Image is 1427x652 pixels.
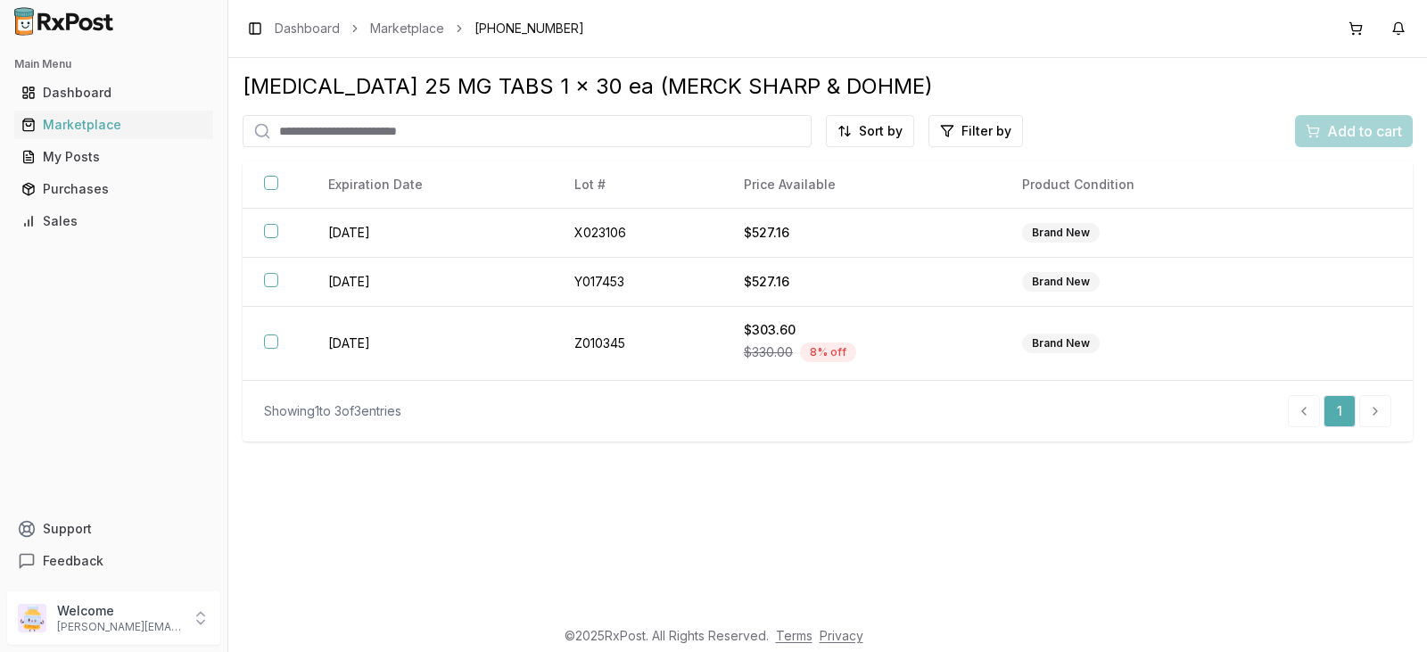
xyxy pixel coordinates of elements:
[1001,161,1279,209] th: Product Condition
[474,20,584,37] span: [PHONE_NUMBER]
[21,212,206,230] div: Sales
[370,20,444,37] a: Marketplace
[21,180,206,198] div: Purchases
[14,109,213,141] a: Marketplace
[21,116,206,134] div: Marketplace
[553,307,722,381] td: Z010345
[275,20,584,37] nav: breadcrumb
[7,78,220,107] button: Dashboard
[744,321,979,339] div: $303.60
[307,307,553,381] td: [DATE]
[7,111,220,139] button: Marketplace
[1324,395,1356,427] a: 1
[7,513,220,545] button: Support
[800,343,856,362] div: 8 % off
[826,115,914,147] button: Sort by
[776,628,812,643] a: Terms
[14,205,213,237] a: Sales
[7,143,220,171] button: My Posts
[961,122,1011,140] span: Filter by
[14,141,213,173] a: My Posts
[57,620,181,634] p: [PERSON_NAME][EMAIL_ADDRESS][DOMAIN_NAME]
[553,161,722,209] th: Lot #
[7,207,220,235] button: Sales
[820,628,863,643] a: Privacy
[14,173,213,205] a: Purchases
[744,273,979,291] div: $527.16
[43,552,103,570] span: Feedback
[14,77,213,109] a: Dashboard
[243,72,1413,101] div: [MEDICAL_DATA] 25 MG TABS 1 x 30 ea (MERCK SHARP & DOHME)
[57,602,181,620] p: Welcome
[722,161,1001,209] th: Price Available
[307,161,553,209] th: Expiration Date
[744,224,979,242] div: $527.16
[1022,334,1100,353] div: Brand New
[21,84,206,102] div: Dashboard
[928,115,1023,147] button: Filter by
[1022,272,1100,292] div: Brand New
[744,343,793,361] span: $330.00
[264,402,401,420] div: Showing 1 to 3 of 3 entries
[14,57,213,71] h2: Main Menu
[1022,223,1100,243] div: Brand New
[18,604,46,632] img: User avatar
[21,148,206,166] div: My Posts
[1288,395,1391,427] nav: pagination
[7,175,220,203] button: Purchases
[553,209,722,258] td: X023106
[7,545,220,577] button: Feedback
[7,7,121,36] img: RxPost Logo
[553,258,722,307] td: Y017453
[859,122,903,140] span: Sort by
[307,258,553,307] td: [DATE]
[307,209,553,258] td: [DATE]
[275,20,340,37] a: Dashboard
